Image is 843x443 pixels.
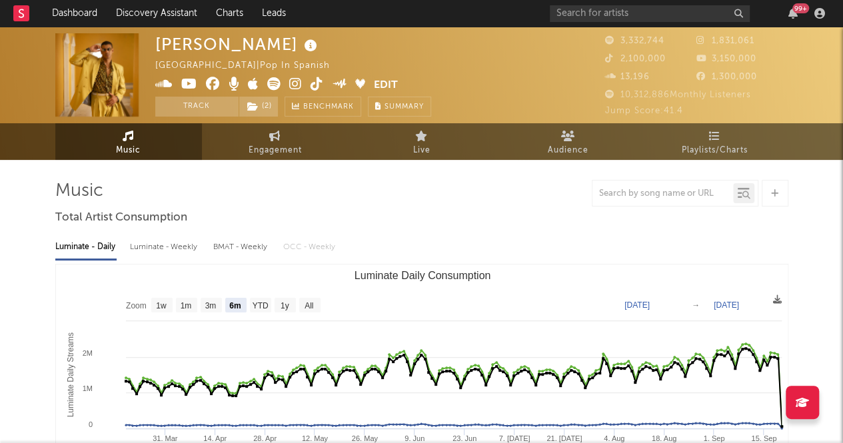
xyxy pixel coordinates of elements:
[239,97,279,117] span: ( 2 )
[405,434,424,442] text: 9. Jun
[605,91,751,99] span: 10,312,886 Monthly Listeners
[368,97,431,117] button: Summary
[130,236,200,258] div: Luminate - Weekly
[252,301,268,310] text: YTD
[624,300,650,310] text: [DATE]
[82,349,92,357] text: 2M
[303,99,354,115] span: Benchmark
[651,434,676,442] text: 18. Aug
[126,301,147,310] text: Zoom
[605,73,650,81] span: 13,196
[351,434,378,442] text: 26. May
[550,5,750,22] input: Search for artists
[82,384,92,392] text: 1M
[55,123,202,160] a: Music
[249,143,302,159] span: Engagement
[548,143,588,159] span: Audience
[349,123,495,160] a: Live
[413,143,430,159] span: Live
[642,123,788,160] a: Playlists/Charts
[682,143,748,159] span: Playlists/Charts
[696,73,757,81] span: 1,300,000
[605,37,664,45] span: 3,332,744
[605,107,683,115] span: Jump Score: 41.4
[88,420,92,428] text: 0
[592,189,733,199] input: Search by song name or URL
[155,33,321,55] div: [PERSON_NAME]
[55,236,117,258] div: Luminate - Daily
[203,434,227,442] text: 14. Apr
[229,301,241,310] text: 6m
[180,301,191,310] text: 1m
[692,300,700,310] text: →
[696,37,754,45] span: 1,831,061
[385,103,424,111] span: Summary
[116,143,141,159] span: Music
[751,434,776,442] text: 15. Sep
[213,236,270,258] div: BMAT - Weekly
[65,332,75,417] text: Luminate Daily Streams
[696,55,756,63] span: 3,150,000
[205,301,216,310] text: 3m
[604,434,624,442] text: 4. Aug
[285,97,361,117] a: Benchmark
[354,270,490,281] text: Luminate Daily Consumption
[280,301,289,310] text: 1y
[452,434,476,442] text: 23. Jun
[55,210,187,226] span: Total Artist Consumption
[703,434,724,442] text: 1. Sep
[239,97,278,117] button: (2)
[301,434,328,442] text: 12. May
[546,434,582,442] text: 21. [DATE]
[495,123,642,160] a: Audience
[253,434,277,442] text: 28. Apr
[374,77,398,94] button: Edit
[155,58,345,74] div: [GEOGRAPHIC_DATA] | Pop in Spanish
[305,301,313,310] text: All
[605,55,666,63] span: 2,100,000
[153,434,178,442] text: 31. Mar
[714,300,739,310] text: [DATE]
[498,434,530,442] text: 7. [DATE]
[202,123,349,160] a: Engagement
[788,8,798,19] button: 99+
[792,3,809,13] div: 99 +
[155,97,239,117] button: Track
[156,301,167,310] text: 1w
